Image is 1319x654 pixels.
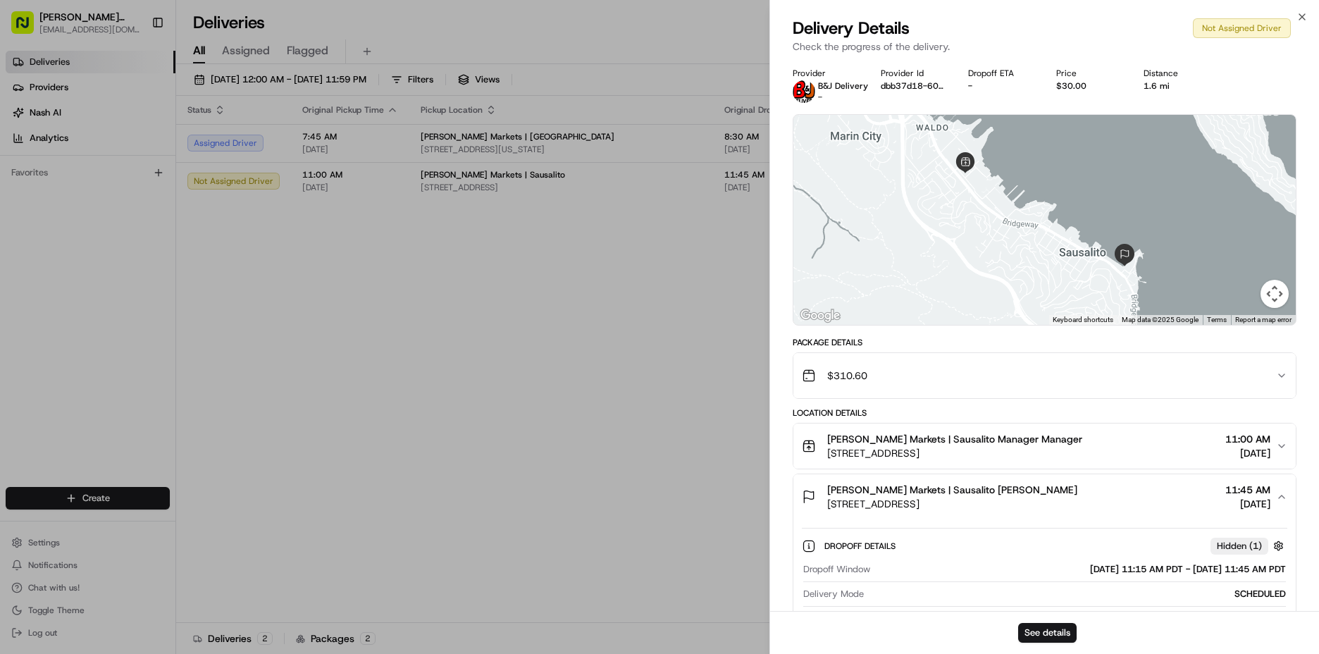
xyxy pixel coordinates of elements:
span: [DATE] [125,257,154,268]
div: Price [1056,68,1122,79]
span: API Documentation [133,315,226,329]
a: 📗Knowledge Base [8,309,113,335]
span: [PERSON_NAME] [44,257,114,268]
div: Provider Id [881,68,946,79]
span: Map data ©2025 Google [1122,316,1199,323]
span: $310.60 [827,369,867,383]
span: Dropoff Details [824,541,898,552]
div: 📗 [14,316,25,328]
div: $30.00 [1056,80,1122,92]
button: Map camera controls [1261,280,1289,308]
span: • [117,257,122,268]
span: [STREET_ADDRESS] [827,497,1077,511]
span: Hidden ( 1 ) [1217,540,1262,553]
img: Liam S. [14,243,37,266]
a: Powered byPylon [99,349,171,360]
a: 💻API Documentation [113,309,232,335]
span: Pylon [140,350,171,360]
div: [DATE] 11:15 AM PDT - [DATE] 11:45 AM PDT [876,563,1286,576]
a: Report a map error [1235,316,1292,323]
span: Delivery Details [793,17,910,39]
div: - [968,80,1034,92]
button: [PERSON_NAME] Markets | Sausalito Manager Manager[STREET_ADDRESS]11:00 AM[DATE] [793,424,1296,469]
div: Start new chat [63,135,231,149]
button: Start new chat [240,139,256,156]
span: • [153,218,158,230]
div: 1.6 mi [1144,80,1209,92]
div: Past conversations [14,183,90,195]
span: 11:00 AM [1225,432,1270,446]
img: 1736555255976-a54dd68f-1ca7-489b-9aae-adbdc363a1c4 [28,257,39,269]
div: Distance [1144,68,1209,79]
a: Terms [1207,316,1227,323]
img: Wisdom Oko [14,205,37,233]
div: SCHEDULED [869,588,1286,600]
button: Keyboard shortcuts [1053,315,1113,325]
span: [DATE] [1225,497,1270,511]
button: See all [218,180,256,197]
a: Open this area in Google Maps (opens a new window) [797,307,843,325]
img: Nash [14,14,42,42]
div: We're available if you need us! [63,149,194,160]
button: See details [1018,623,1077,643]
p: Check the progress of the delivery. [793,39,1296,54]
img: 1736555255976-a54dd68f-1ca7-489b-9aae-adbdc363a1c4 [28,219,39,230]
span: [DATE] [161,218,190,230]
span: [STREET_ADDRESS] [827,446,1082,460]
button: $310.60 [793,353,1296,398]
input: Clear [37,91,233,106]
img: profile_bj_cartwheel_2man.png [793,80,815,103]
span: 11:45 AM [1225,483,1270,497]
div: Provider [793,68,858,79]
p: Welcome 👋 [14,56,256,79]
img: Google [797,307,843,325]
button: [PERSON_NAME] Markets | Sausalito [PERSON_NAME][STREET_ADDRESS]11:45 AM[DATE] [793,474,1296,519]
span: Knowledge Base [28,315,108,329]
div: 💻 [119,316,130,328]
span: - [818,92,822,103]
button: dbb37d18-60d9-ac69-a224-41d19db1efdd [881,80,946,92]
button: Hidden (1) [1210,537,1287,555]
img: 8571987876998_91fb9ceb93ad5c398215_72.jpg [30,135,55,160]
div: Package Details [793,337,1296,348]
div: Dropoff ETA [968,68,1034,79]
span: B&J Delivery [818,80,868,92]
span: Delivery Mode [803,588,864,600]
span: Dropoff Window [803,563,870,576]
span: [DATE] [1225,446,1270,460]
span: Wisdom [PERSON_NAME] [44,218,150,230]
span: [PERSON_NAME] Markets | Sausalito Manager Manager [827,432,1082,446]
div: Location Details [793,407,1296,419]
img: 1736555255976-a54dd68f-1ca7-489b-9aae-adbdc363a1c4 [14,135,39,160]
span: [PERSON_NAME] Markets | Sausalito [PERSON_NAME] [827,483,1077,497]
